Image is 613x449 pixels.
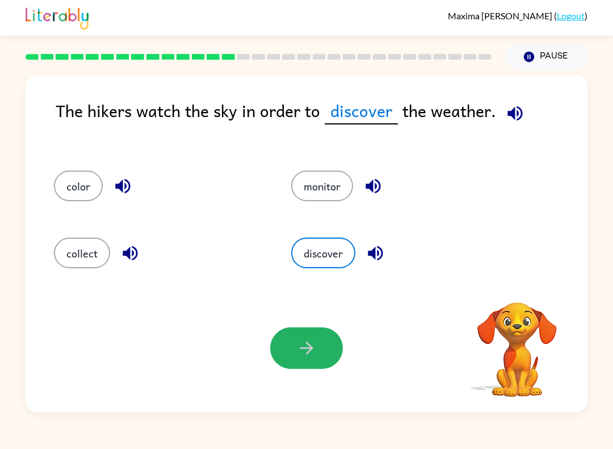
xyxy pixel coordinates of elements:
button: monitor [291,171,353,201]
span: discover [325,98,398,124]
div: ( ) [448,10,587,21]
button: color [54,171,103,201]
img: Literably [26,5,89,30]
span: Maxima [PERSON_NAME] [448,10,554,21]
a: Logout [557,10,585,21]
button: collect [54,238,110,268]
button: discover [291,238,355,268]
div: The hikers watch the sky in order to the weather. [56,98,587,148]
button: Pause [505,44,587,70]
video: Your browser must support playing .mp4 files to use Literably. Please try using another browser. [460,285,574,398]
